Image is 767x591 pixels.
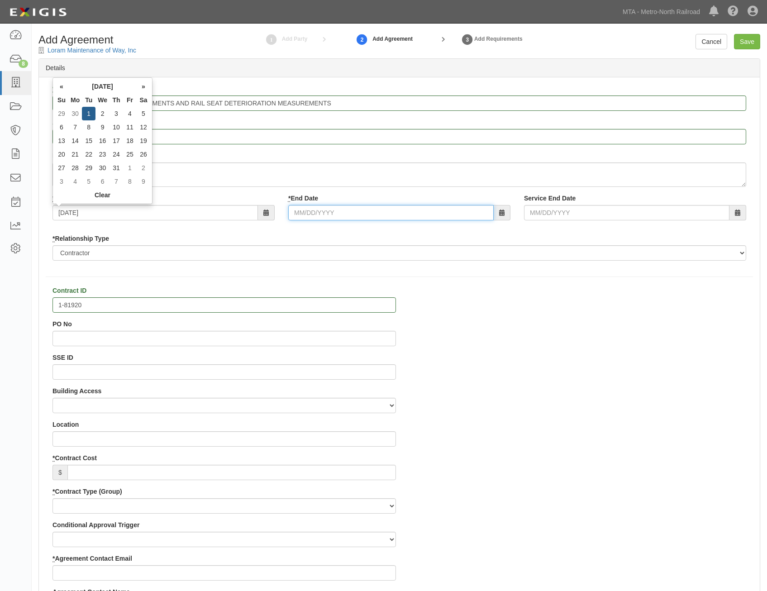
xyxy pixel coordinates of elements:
[110,134,123,148] td: 17
[524,205,729,220] input: MM/DD/YYYY
[137,107,150,120] td: 5
[95,93,110,107] th: We
[696,34,727,49] a: Cancel
[7,4,69,20] img: logo-5460c22ac91f19d4615b14bd174203de0afe785f0fc80cf4dbbc73dc1793850b.png
[82,93,95,107] th: Tu
[95,134,110,148] td: 16
[52,555,55,562] abbr: required
[38,34,202,46] h1: Add Agreement
[68,93,82,107] th: Mo
[110,120,123,134] td: 10
[110,107,123,120] td: 3
[68,161,82,175] td: 28
[52,319,72,329] label: PO No
[68,120,82,134] td: 7
[52,234,109,243] label: Relationship Type
[137,80,150,93] th: »
[52,488,55,495] abbr: required
[55,93,68,107] th: Su
[55,107,68,120] td: 29
[95,161,110,175] td: 30
[123,93,137,107] th: Fr
[82,107,95,120] td: 1
[123,148,137,161] td: 25
[95,107,110,120] td: 2
[82,120,95,134] td: 8
[48,47,136,54] a: Loram Maintenance of Way, Inc
[82,161,95,175] td: 29
[123,175,137,188] td: 8
[52,353,73,362] label: SSE ID
[355,34,369,45] strong: 2
[288,194,318,203] label: End Date
[55,148,68,161] td: 20
[137,93,150,107] th: Sa
[110,161,123,175] td: 31
[461,29,474,49] a: Set Requirements
[52,420,79,429] label: Location
[52,205,258,220] input: MM/DD/YYYY
[55,188,150,202] th: Clear
[55,175,68,188] td: 3
[474,36,523,42] strong: Add Requirements
[55,134,68,148] td: 13
[52,235,55,242] abbr: required
[372,35,413,43] strong: Add Agreement
[137,134,150,148] td: 19
[288,195,291,202] abbr: required
[265,34,278,45] strong: 1
[68,134,82,148] td: 14
[95,120,110,134] td: 9
[123,134,137,148] td: 18
[524,194,576,203] label: Service End Date
[123,161,137,175] td: 1
[110,93,123,107] th: Th
[19,60,28,68] div: 8
[355,29,369,49] a: Add Agreement
[68,175,82,188] td: 4
[734,34,760,49] a: Save
[52,454,55,462] abbr: required
[52,386,101,396] label: Building Access
[728,6,738,17] i: Help Center - Complianz
[110,175,123,188] td: 7
[461,34,474,45] strong: 3
[137,120,150,134] td: 12
[137,148,150,161] td: 26
[52,286,86,295] label: Contract ID
[123,120,137,134] td: 11
[52,465,67,480] span: $
[55,80,68,93] th: «
[82,148,95,161] td: 22
[137,175,150,188] td: 9
[95,175,110,188] td: 6
[68,148,82,161] td: 21
[55,120,68,134] td: 6
[618,3,705,21] a: MTA - Metro-North Railroad
[52,554,132,563] label: Agreement Contact Email
[123,107,137,120] td: 4
[52,453,97,462] label: Contract Cost
[39,59,760,77] div: Details
[288,205,494,220] input: MM/DD/YYYY
[82,175,95,188] td: 5
[55,161,68,175] td: 27
[52,520,139,529] label: Conditional Approval Trigger
[68,107,82,120] td: 30
[52,487,122,496] label: Contract Type (Group)
[137,161,150,175] td: 2
[95,148,110,161] td: 23
[110,148,123,161] td: 24
[282,36,308,42] strong: Add Party
[68,80,137,93] th: [DATE]
[82,134,95,148] td: 15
